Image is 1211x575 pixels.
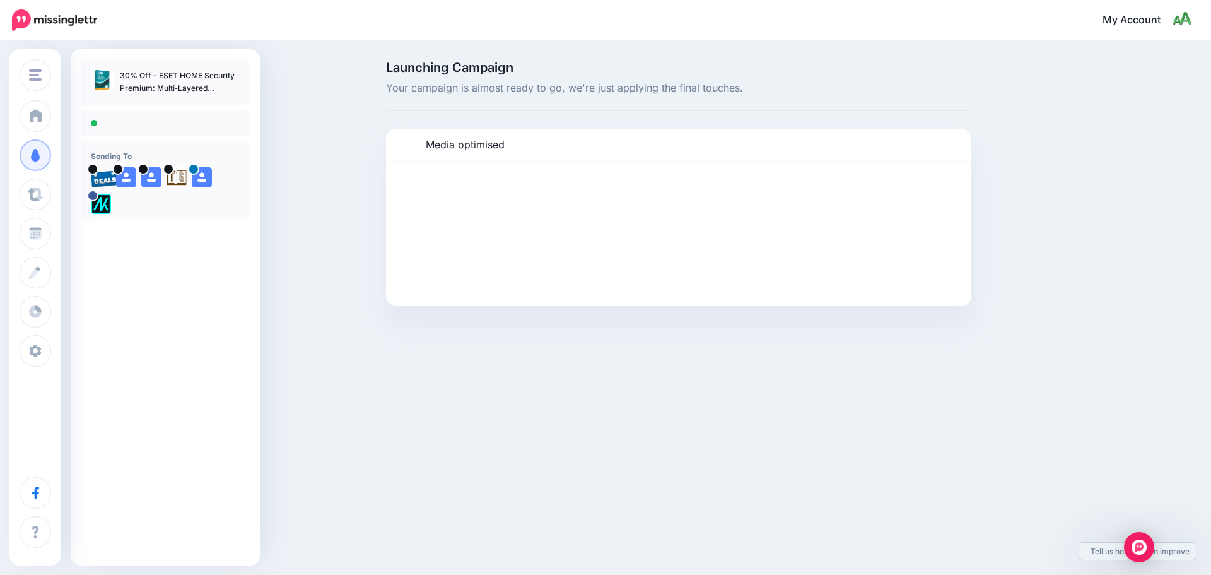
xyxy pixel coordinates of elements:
[1090,5,1192,36] a: My Account
[386,61,971,74] span: Launching Campaign
[141,167,161,187] img: user_default_image.png
[426,137,505,153] p: Media optimised
[91,69,114,92] img: d49cdcf284c5aa1575c2cc4823aef725_thumb.jpg
[386,80,971,97] span: Your campaign is almost ready to go, we're just applying the final touches.
[167,167,187,187] img: agK0rCH6-27705.jpg
[120,69,240,95] p: 30% Off – ESET HOME Security Premium: Multi‑Layered Antivirus with Anti‑Phishing, Ransomware Prot...
[1124,532,1154,562] div: Open Intercom Messenger
[29,69,42,81] img: menu.png
[192,167,212,187] img: user_default_image.png
[91,167,119,187] img: 95cf0fca748e57b5e67bba0a1d8b2b21-27699.png
[116,167,136,187] img: user_default_image.png
[91,151,240,161] h4: Sending To
[91,194,111,214] img: 300371053_782866562685722_1733786435366177641_n-bsa128417.png
[1079,543,1196,560] a: Tell us how we can improve
[12,9,97,31] img: Missinglettr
